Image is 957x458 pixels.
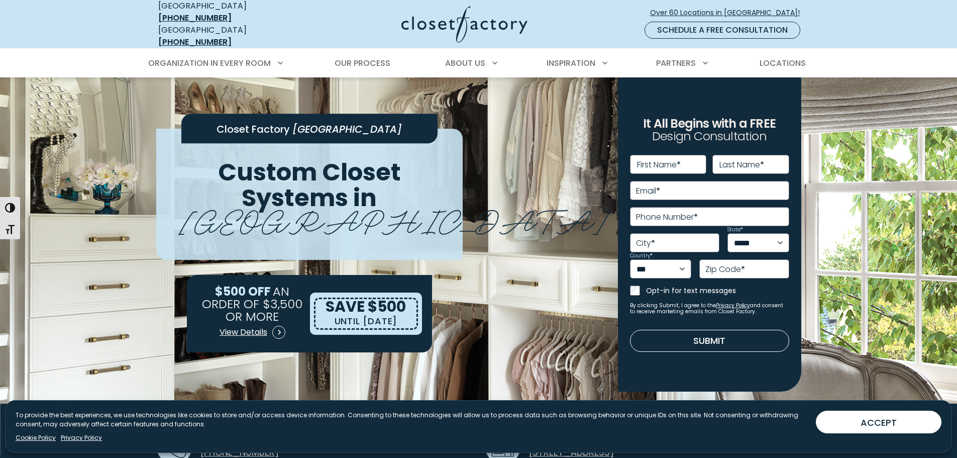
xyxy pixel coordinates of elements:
span: Organization in Every Room [148,57,271,69]
a: Schedule a Free Consultation [645,22,800,39]
span: Locations [760,57,806,69]
a: Cookie Policy [16,433,56,442]
p: To provide the best experiences, we use technologies like cookies to store and/or access device i... [16,411,808,429]
a: [PHONE_NUMBER] [158,36,232,48]
label: State [727,227,743,232]
span: View Details [220,326,267,338]
label: First Name [637,161,681,169]
span: About Us [445,57,485,69]
span: [GEOGRAPHIC_DATA] [179,196,609,241]
img: Closet Factory Logo [401,6,527,43]
nav: Primary Menu [141,49,816,77]
span: Custom Closet Systems in [218,155,401,215]
span: $500 OFF [215,283,271,300]
span: Over 60 Locations in [GEOGRAPHIC_DATA]! [650,8,808,18]
span: [GEOGRAPHIC_DATA] [292,122,402,136]
a: Over 60 Locations in [GEOGRAPHIC_DATA]! [650,4,808,22]
button: ACCEPT [816,411,941,433]
label: City [636,239,655,247]
span: Inspiration [547,57,595,69]
label: Country [630,253,653,258]
small: By clicking Submit, I agree to the and consent to receive marketing emails from Closet Factory. [630,303,789,315]
label: Last Name [719,161,764,169]
span: Design Consultation [652,128,767,145]
label: Phone Number [636,213,698,221]
label: Opt-in for text messages [646,286,789,296]
div: [GEOGRAPHIC_DATA] [158,24,304,48]
span: Our Process [335,57,390,69]
label: Zip Code [705,265,745,273]
span: Closet Factory [217,122,290,136]
span: It All Begins with a FREE [643,115,776,132]
button: Submit [630,330,789,352]
a: View Details [219,322,286,342]
a: Privacy Policy [716,302,750,309]
span: SAVE $500 [326,296,406,317]
span: AN ORDER OF $3,500 OR MORE [202,283,302,324]
a: Privacy Policy [61,433,102,442]
p: UNTIL [DATE] [335,314,398,328]
a: [PHONE_NUMBER] [158,12,232,24]
label: Email [636,187,660,195]
span: Partners [656,57,696,69]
